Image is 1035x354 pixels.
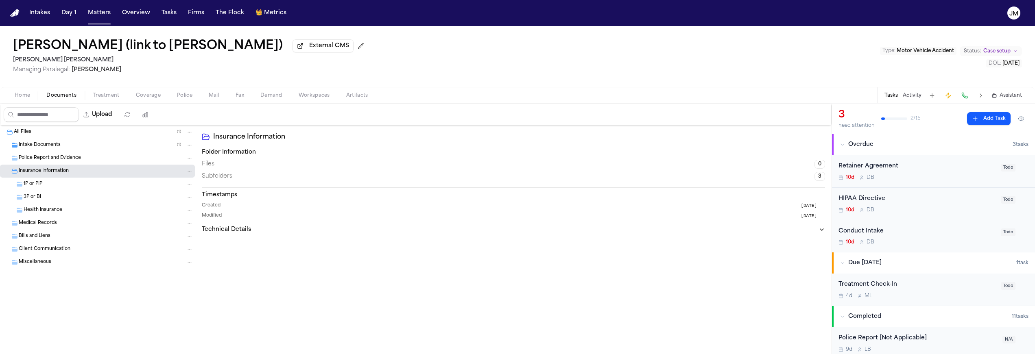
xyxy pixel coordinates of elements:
[13,39,283,54] button: Edit matter name
[202,213,222,219] span: Modified
[832,252,1035,274] button: Due [DATE]1task
[801,213,825,219] button: [DATE]
[1001,282,1015,290] span: Todo
[832,188,1035,220] div: Open task: HIPAA Directive
[943,90,954,101] button: Create Immediate Task
[838,122,875,129] div: need attention
[1013,141,1028,148] span: 3 task s
[202,202,221,209] span: Created
[846,239,854,245] span: 10d
[15,92,30,99] span: Home
[46,92,76,99] span: Documents
[346,92,368,99] span: Artifacts
[309,42,349,50] span: External CMS
[236,92,244,99] span: Fax
[986,59,1022,67] button: Edit DOL: 2025-09-03
[882,48,895,53] span: Type :
[26,6,53,20] button: Intakes
[136,92,161,99] span: Coverage
[848,313,881,321] span: Completed
[202,191,825,199] h3: Timestamps
[1001,164,1015,172] span: Todo
[79,107,117,122] button: Upload
[1001,228,1015,236] span: Todo
[801,213,817,219] span: [DATE]
[202,148,825,156] h3: Folder Information
[846,346,852,353] span: 9d
[838,334,998,343] div: Police Report [Not Applicable]
[10,9,20,17] img: Finch Logo
[13,67,70,73] span: Managing Paralegal:
[880,47,956,55] button: Edit Type: Motor Vehicle Accident
[19,259,51,266] span: Miscellaneous
[832,274,1035,306] div: Open task: Treatment Check-In
[177,130,181,134] span: ( 1 )
[911,115,921,122] span: 2 / 15
[801,202,817,209] span: [DATE]
[10,9,20,17] a: Home
[19,220,57,227] span: Medical Records
[72,67,121,73] span: [PERSON_NAME]
[814,172,825,181] span: 3
[185,6,207,20] button: Firms
[212,6,247,20] button: The Flock
[19,233,50,240] span: Bills and Liens
[959,90,970,101] button: Make a Call
[1002,61,1020,66] span: [DATE]
[865,293,872,299] span: M L
[58,6,80,20] button: Day 1
[1012,313,1028,320] span: 11 task s
[846,174,854,181] span: 10d
[202,226,251,234] h3: Technical Details
[865,346,871,353] span: L B
[897,48,954,53] span: Motor Vehicle Accident
[846,293,852,299] span: 4d
[177,143,181,147] span: ( 1 )
[926,90,938,101] button: Add Task
[989,61,1001,66] span: DOL :
[838,194,996,204] div: HIPAA Directive
[1000,92,1022,99] span: Assistant
[202,172,232,180] span: Subfolders
[24,207,62,214] span: Health Insurance
[838,280,996,289] div: Treatment Check-In
[960,46,1022,56] button: Change status from Case setup
[299,92,330,99] span: Workspaces
[1016,260,1028,266] span: 1 task
[24,194,41,201] span: 3P or BI
[19,155,81,162] span: Police Report and Evidence
[158,6,180,20] button: Tasks
[867,239,874,245] span: D B
[832,306,1035,327] button: Completed11tasks
[177,92,192,99] span: Police
[983,48,1011,54] span: Case setup
[202,226,825,234] button: Technical Details
[213,132,825,142] h2: Insurance Information
[260,92,282,99] span: Demand
[1001,196,1015,204] span: Todo
[846,207,854,213] span: 10d
[964,48,981,54] span: Status:
[838,109,875,122] div: 3
[4,107,79,122] input: Search files
[867,174,874,181] span: D B
[119,6,153,20] button: Overview
[252,6,290,20] button: crownMetrics
[991,92,1022,99] button: Assistant
[85,6,114,20] button: Matters
[838,162,996,171] div: Retainer Agreement
[14,129,31,136] span: All Files
[13,39,283,54] h1: [PERSON_NAME] (link to [PERSON_NAME])
[848,141,873,149] span: Overdue
[19,168,69,175] span: Insurance Information
[293,39,354,52] button: External CMS
[93,92,120,99] span: Treatment
[1002,336,1015,343] span: N/A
